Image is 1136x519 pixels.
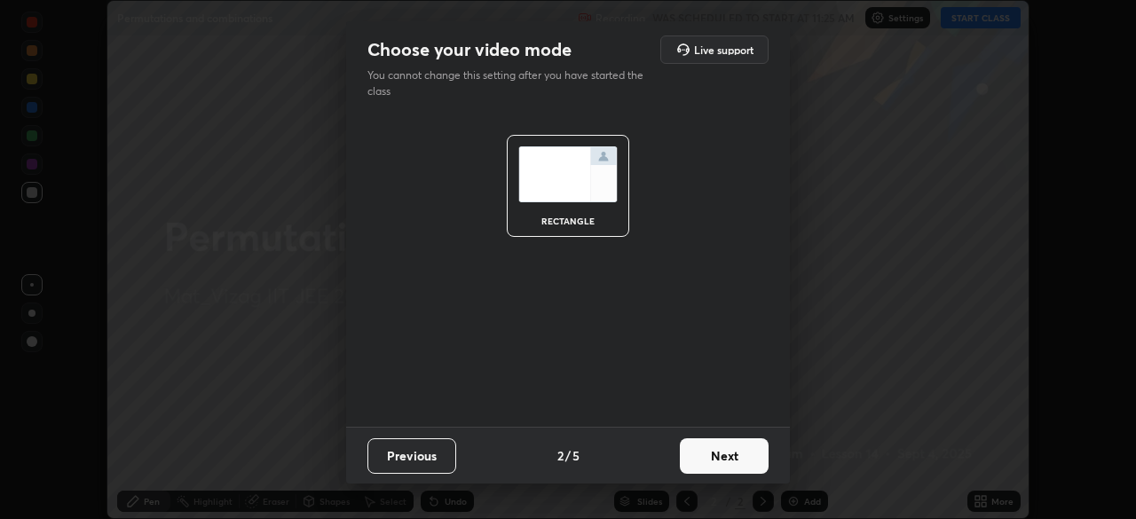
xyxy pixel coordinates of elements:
[694,44,753,55] h5: Live support
[557,446,564,465] h4: 2
[367,438,456,474] button: Previous
[572,446,580,465] h4: 5
[367,67,655,99] p: You cannot change this setting after you have started the class
[680,438,769,474] button: Next
[518,146,618,202] img: normalScreenIcon.ae25ed63.svg
[532,216,603,225] div: rectangle
[565,446,571,465] h4: /
[367,38,572,61] h2: Choose your video mode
